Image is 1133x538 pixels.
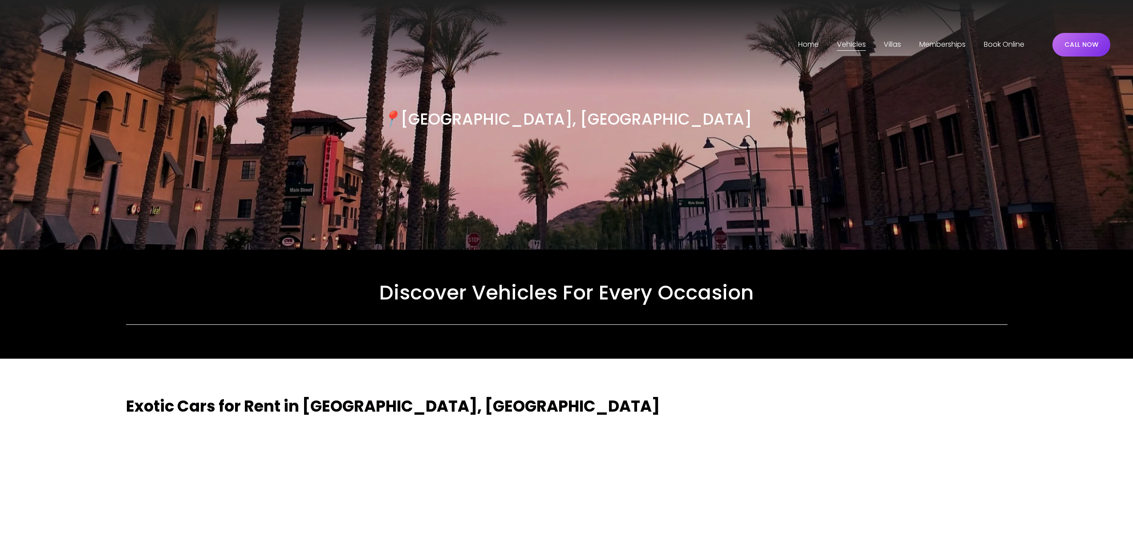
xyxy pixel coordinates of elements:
[126,395,660,417] strong: Exotic Cars for Rent in [GEOGRAPHIC_DATA], [GEOGRAPHIC_DATA]
[884,38,901,51] span: Villas
[837,38,866,52] a: folder dropdown
[919,38,966,52] a: Memberships
[884,38,901,52] a: folder dropdown
[1052,33,1110,57] a: CALL NOW
[984,38,1024,52] a: Book Online
[23,23,94,67] img: Luxury Car &amp; Home Rentals For Every Occasion
[346,109,787,130] h3: [GEOGRAPHIC_DATA], [GEOGRAPHIC_DATA]
[126,280,1007,306] h2: Discover Vehicles For Every Occasion
[381,108,401,130] em: 📍
[837,38,866,51] span: Vehicles
[798,38,819,52] a: Home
